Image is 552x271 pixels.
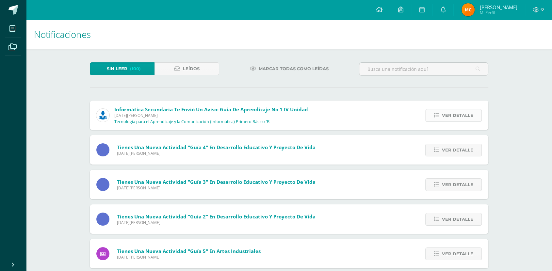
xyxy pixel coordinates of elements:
span: Notificaciones [34,28,91,40]
a: Sin leer(100) [90,62,154,75]
input: Busca una notificación aquí [359,63,488,75]
span: Informática Secundaria te envió un aviso: Guia De Aprendizaje No 1 IV Unidad [114,106,308,113]
span: Ver detalle [442,248,473,260]
span: Tienes una nueva actividad "Guía 5" En Artes Industriales [117,248,261,254]
span: Ver detalle [442,144,473,156]
span: Leídos [183,63,200,75]
span: Ver detalle [442,213,473,225]
span: Ver detalle [442,109,473,121]
span: Marcar todas como leídas [259,63,329,75]
a: Leídos [154,62,219,75]
span: Tienes una nueva actividad "Guía 4" En Desarrollo Educativo y Proyecto de Vida [117,144,316,151]
a: Marcar todas como leídas [242,62,337,75]
span: [DATE][PERSON_NAME] [117,185,316,191]
span: Tienes una nueva actividad "Guia 2" En Desarrollo Educativo y Proyecto de Vida [117,213,316,220]
span: [DATE][PERSON_NAME] [117,151,316,156]
span: [DATE][PERSON_NAME] [114,113,308,118]
span: Mi Perfil [479,10,517,15]
span: (100) [130,63,141,75]
span: Tienes una nueva actividad "Guía 3" En Desarrollo Educativo y Proyecto de Vida [117,179,316,185]
img: 7cf7247d9a1789c4c95849e5e07160ff.png [462,3,475,16]
img: 6ed6846fa57649245178fca9fc9a58dd.png [96,109,109,122]
span: [DATE][PERSON_NAME] [117,220,316,225]
p: Tecnología para el Aprendizaje y la Comunicación (Informática) Primero Básico 'B' [114,119,270,124]
span: Ver detalle [442,179,473,191]
span: [PERSON_NAME] [479,4,517,10]
span: [DATE][PERSON_NAME] [117,254,261,260]
span: Sin leer [107,63,127,75]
